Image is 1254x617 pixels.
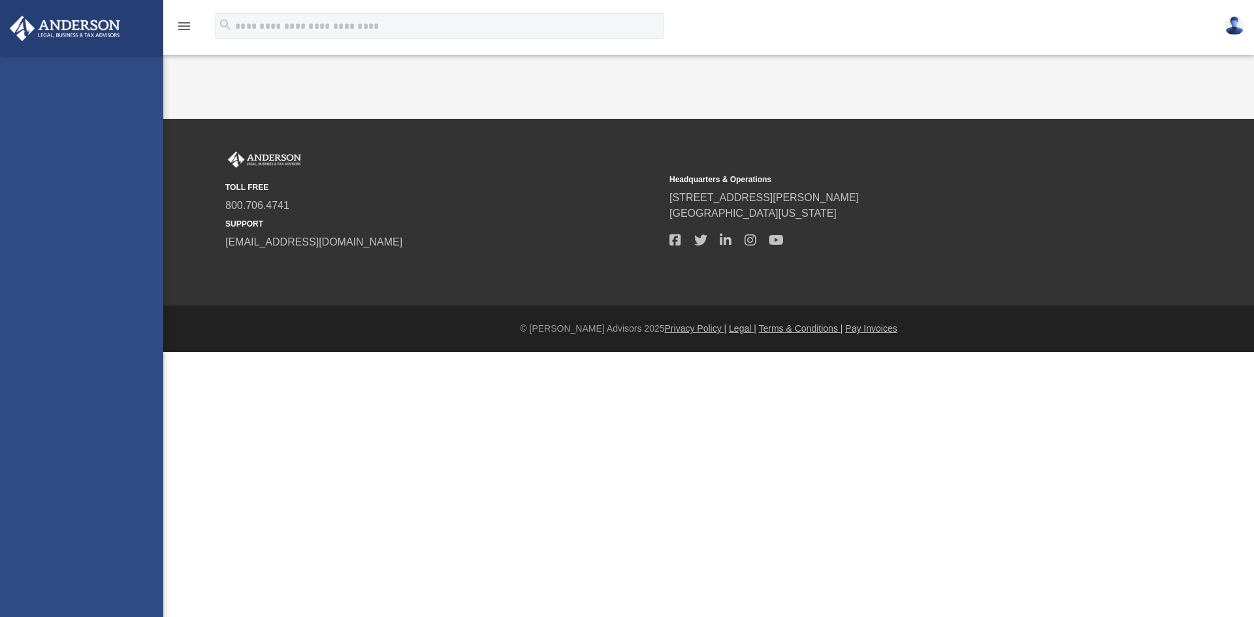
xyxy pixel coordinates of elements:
i: menu [176,18,192,34]
a: 800.706.4741 [225,200,289,211]
small: TOLL FREE [225,182,660,193]
i: search [218,18,233,32]
a: Pay Invoices [845,323,897,334]
small: SUPPORT [225,218,660,230]
a: Terms & Conditions | [759,323,843,334]
a: Privacy Policy | [665,323,727,334]
img: Anderson Advisors Platinum Portal [6,16,124,41]
a: Legal | [729,323,756,334]
img: User Pic [1225,16,1244,35]
a: [GEOGRAPHIC_DATA][US_STATE] [669,208,837,219]
a: [EMAIL_ADDRESS][DOMAIN_NAME] [225,236,402,247]
small: Headquarters & Operations [669,174,1104,185]
a: [STREET_ADDRESS][PERSON_NAME] [669,192,859,203]
div: © [PERSON_NAME] Advisors 2025 [163,322,1254,336]
img: Anderson Advisors Platinum Portal [225,151,304,168]
a: menu [176,25,192,34]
